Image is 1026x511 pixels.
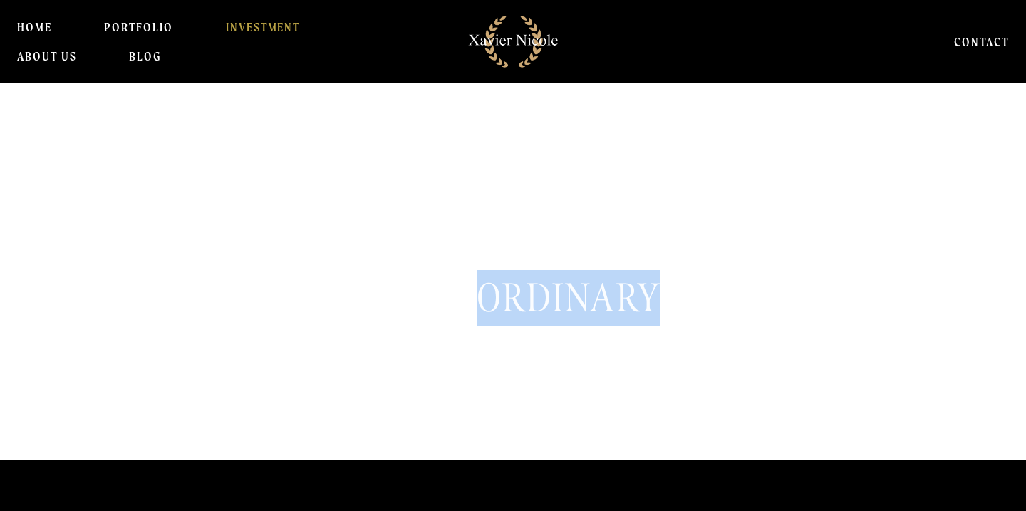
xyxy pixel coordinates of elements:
h1: Why Settle For ORDINARY ? [12,270,928,326]
a: BLOG [129,42,161,71]
a: INVESTMENT [226,13,301,41]
a: About Us [17,42,77,71]
a: HOME [17,13,52,41]
img: Michigan Wedding Videographers | Detroit Cinematic Wedding Films By Xavier Nicole [460,8,566,76]
a: CONTACT [954,27,1009,56]
a: PORTFOLIO [104,13,173,41]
